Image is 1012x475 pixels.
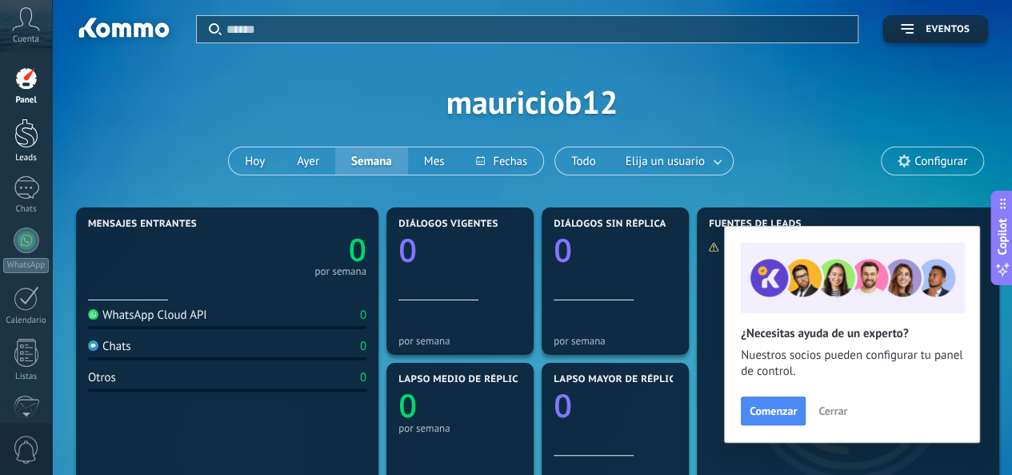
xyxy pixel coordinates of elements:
[88,370,116,385] div: Otros
[360,339,366,354] div: 0
[818,405,847,417] span: Cerrar
[994,218,1010,255] span: Copilot
[227,228,366,271] a: 0
[926,24,970,35] span: Eventos
[811,399,854,423] button: Cerrar
[360,370,366,385] div: 0
[229,147,281,175] button: Hoy
[13,34,39,45] span: Cuenta
[398,219,498,230] span: Diálogos vigentes
[741,397,806,425] button: Comenzar
[555,147,612,175] button: Todo
[314,268,366,276] div: por semana
[88,219,197,230] span: Mensajes entrantes
[398,383,417,427] text: 0
[360,308,366,323] div: 0
[335,147,408,175] button: Semana
[3,153,50,163] div: Leads
[88,309,98,320] img: WhatsApp Cloud API
[3,258,49,273] div: WhatsApp
[554,335,677,347] div: por semana
[914,155,967,168] span: Configurar
[554,374,681,385] span: Lapso mayor de réplica
[398,422,522,434] div: por semana
[3,372,50,382] div: Listas
[882,15,988,43] button: Eventos
[741,348,963,380] span: Nuestros socios pueden configurar tu panel de control.
[708,240,902,254] div: No hay suficientes datos para mostrar
[281,147,335,175] button: Ayer
[398,227,417,272] text: 0
[612,147,733,175] button: Elija un usuario
[750,405,797,417] span: Comenzar
[3,204,50,215] div: Chats
[460,147,542,175] button: Fechas
[554,383,572,427] text: 0
[88,308,207,323] div: WhatsApp Cloud API
[398,374,525,385] span: Lapso medio de réplica
[3,316,50,326] div: Calendario
[622,151,708,172] span: Elija un usuario
[554,227,572,272] text: 0
[709,219,802,230] span: Fuentes de leads
[554,219,666,230] span: Diálogos sin réplica
[741,326,963,341] h2: ¿Necesitas ayuda de un experto?
[88,340,98,351] img: Chats
[349,228,366,271] text: 0
[398,335,522,347] div: por semana
[3,95,50,106] div: Panel
[408,147,461,175] button: Mes
[88,339,131,354] div: Chats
